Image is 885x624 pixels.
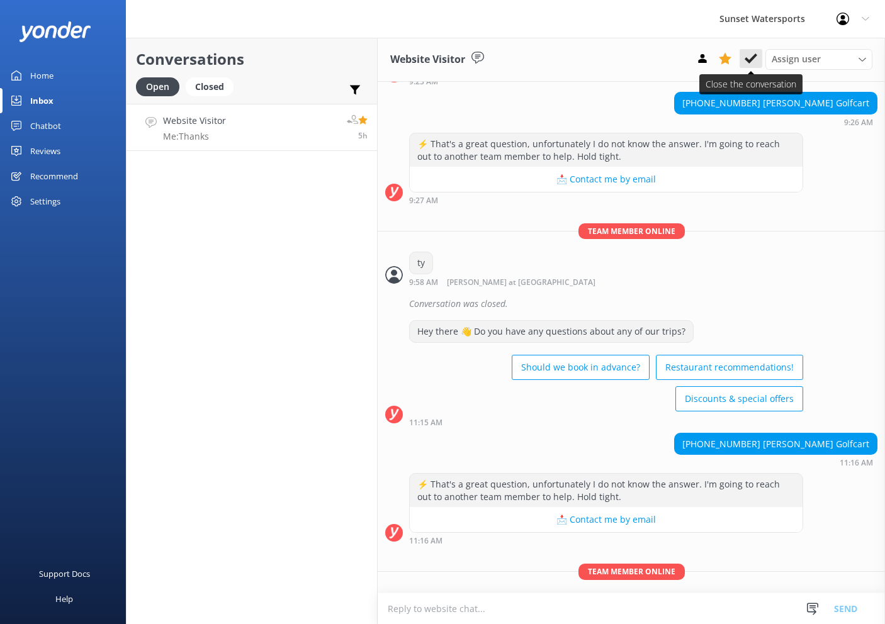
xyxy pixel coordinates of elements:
div: Assign User [765,49,872,69]
div: Aug 24 2025 10:16am (UTC -05:00) America/Cancun [674,458,877,467]
div: Settings [30,189,60,214]
strong: 11:16 AM [409,537,442,545]
div: Recommend [30,164,78,189]
div: 2025-08-24T14:15:58.390 [385,293,877,315]
div: ty [410,252,432,274]
button: 📩 Contact me by email [410,167,803,192]
span: [PERSON_NAME] at [GEOGRAPHIC_DATA] [447,279,595,287]
button: Restaurant recommendations! [656,355,803,380]
div: Inbox [30,88,54,113]
strong: 11:16 AM [840,459,873,467]
div: Aug 24 2025 08:23am (UTC -05:00) America/Cancun [409,77,803,86]
span: Aug 24 2025 10:46am (UTC -05:00) America/Cancun [358,130,368,141]
span: Team member online [578,223,685,239]
div: Chatbot [30,113,61,138]
div: Aug 24 2025 08:26am (UTC -05:00) America/Cancun [674,118,877,126]
a: Website VisitorMe:Thanks5h [127,104,377,151]
div: Conversation was closed. [409,293,877,315]
div: Home [30,63,54,88]
h3: Website Visitor [390,52,465,68]
div: Open [136,77,179,96]
button: Discounts & special offers [675,386,803,411]
strong: 9:58 AM [409,279,438,287]
div: [PHONE_NUMBER] [PERSON_NAME] Golfcart [675,433,877,455]
a: Closed [186,79,240,93]
div: ⚡ That's a great question, unfortunately I do not know the answer. I'm going to reach out to anot... [410,133,803,167]
div: ⚡ That's a great question, unfortunately I do not know the answer. I'm going to reach out to anot... [410,474,803,507]
div: Hey there 👋 Do you have any questions about any of our trips? [410,321,693,342]
strong: 9:27 AM [409,197,438,204]
span: Team member online [578,564,685,579]
strong: 9:23 AM [409,78,438,86]
button: 📩 Contact me by email [410,507,803,532]
div: Reviews [30,138,60,164]
div: Help [55,586,73,611]
div: Aug 24 2025 08:58am (UTC -05:00) America/Cancun [409,277,636,287]
strong: 11:15 AM [409,419,442,426]
span: Assign user [772,52,821,66]
a: Open [136,79,186,93]
div: [PHONE_NUMBER] [PERSON_NAME] Golfcart [675,92,877,114]
h4: Website Visitor [163,114,226,128]
p: Me: Thanks [163,131,226,142]
div: Aug 24 2025 10:15am (UTC -05:00) America/Cancun [409,418,803,426]
div: Aug 24 2025 08:27am (UTC -05:00) America/Cancun [409,196,803,204]
strong: 9:26 AM [844,119,873,126]
h2: Conversations [136,47,368,71]
img: yonder-white-logo.png [19,21,91,42]
button: Should we book in advance? [512,355,650,380]
div: Closed [186,77,234,96]
div: Aug 24 2025 10:16am (UTC -05:00) America/Cancun [409,536,803,545]
div: Support Docs [39,561,90,586]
